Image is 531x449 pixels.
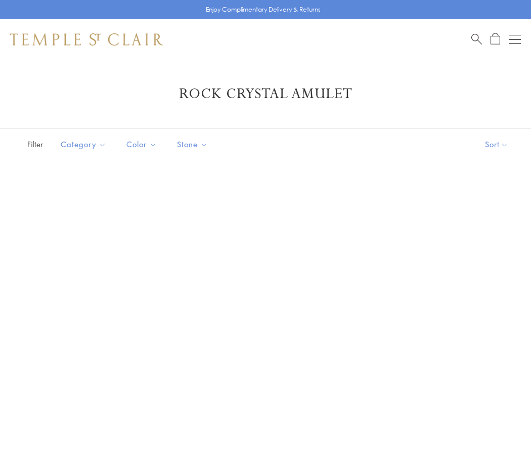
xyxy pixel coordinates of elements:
[10,33,163,46] img: Temple St. Clair
[119,133,164,156] button: Color
[509,33,521,46] button: Open navigation
[56,138,114,151] span: Category
[471,33,482,46] a: Search
[206,5,321,15] p: Enjoy Complimentary Delivery & Returns
[462,129,531,160] button: Show sort by
[53,133,114,156] button: Category
[169,133,215,156] button: Stone
[25,85,506,103] h1: Rock Crystal Amulet
[491,33,500,46] a: Open Shopping Bag
[121,138,164,151] span: Color
[172,138,215,151] span: Stone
